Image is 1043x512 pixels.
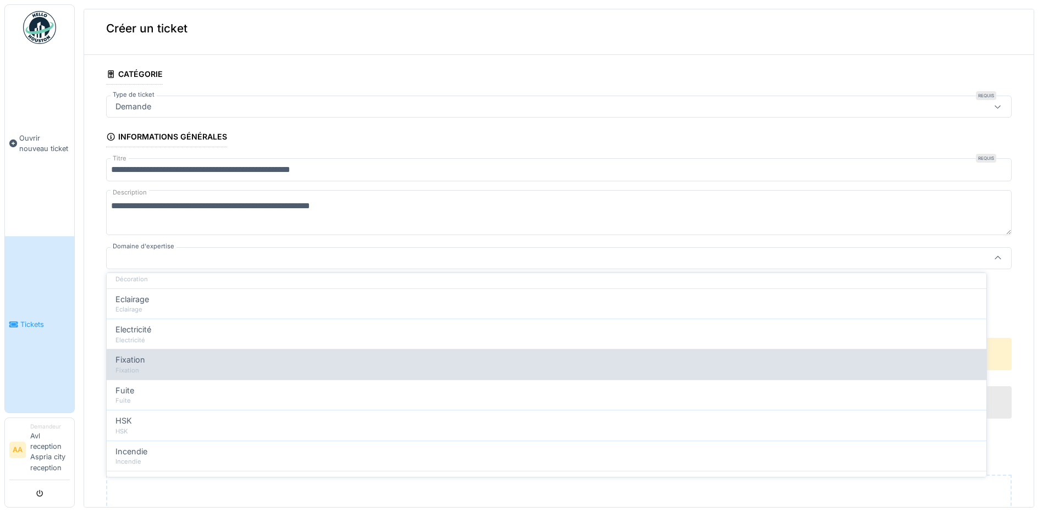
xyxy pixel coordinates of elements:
span: Others [115,476,141,488]
a: Tickets [5,236,74,412]
label: Domaine d'expertise [111,242,176,251]
li: Avl reception Aspria city reception [30,422,70,477]
div: Eclairage [115,305,978,314]
a: AA DemandeurAvl reception Aspria city reception [9,422,70,480]
li: AA [9,442,26,458]
a: Ouvrir nouveau ticket [5,50,74,236]
img: Badge_color-CXgf-gQk.svg [23,11,56,44]
div: Demande [111,101,156,113]
label: Type de ticket [111,90,157,99]
span: Tickets [20,319,70,330]
div: Requis [976,154,996,163]
div: Catégorie [106,66,163,85]
span: Fuite [115,385,134,397]
span: HSK [115,415,132,427]
span: Electricité [115,324,151,336]
label: Description [111,186,149,199]
div: Créer un ticket [84,2,1034,55]
span: Incendie [115,446,147,458]
span: Fixation [115,354,145,366]
label: Titre [111,154,129,163]
div: Requis [976,91,996,100]
div: Décoration [115,275,978,284]
div: Fixation [115,366,978,375]
div: HSK [115,427,978,436]
span: Eclairage [115,293,149,305]
span: Ouvrir nouveau ticket [19,133,70,154]
div: Incendie [115,457,978,466]
div: Electricité [115,336,978,345]
div: Fuite [115,396,978,405]
div: Demandeur [30,422,70,431]
div: Informations générales [106,129,227,147]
